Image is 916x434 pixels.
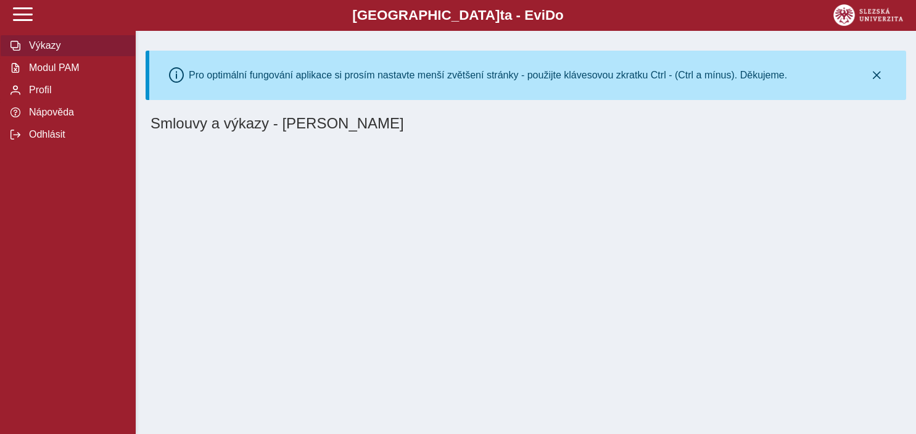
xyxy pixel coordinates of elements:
[833,4,903,26] img: logo_web_su.png
[25,107,125,118] span: Nápověda
[555,7,564,23] span: o
[146,110,779,137] h1: Smlouvy a výkazy - [PERSON_NAME]
[545,7,555,23] span: D
[37,7,879,23] b: [GEOGRAPHIC_DATA] a - Evi
[25,129,125,140] span: Odhlásit
[25,62,125,73] span: Modul PAM
[189,70,787,81] div: Pro optimální fungování aplikace si prosím nastavte menší zvětšení stránky - použijte klávesovou ...
[25,85,125,96] span: Profil
[25,40,125,51] span: Výkazy
[500,7,504,23] span: t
